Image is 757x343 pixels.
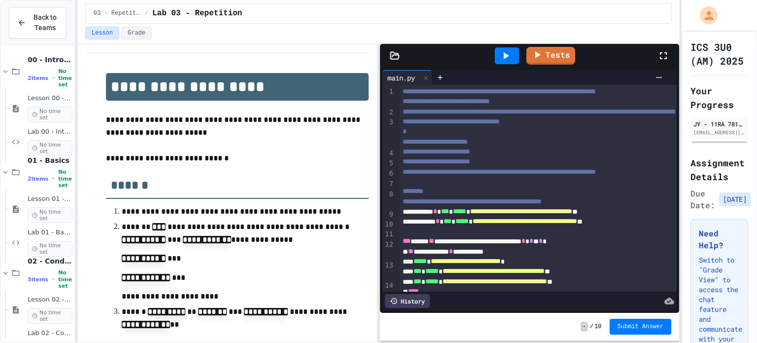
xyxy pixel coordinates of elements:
a: Tests [526,47,575,65]
span: Lab 01 - Basics [28,229,72,237]
span: 02 - Conditional Statements (if) [28,257,72,266]
div: 4 [382,149,395,159]
span: 01 - Basics [28,156,72,165]
div: 13 [382,261,395,281]
div: 10 [382,220,395,230]
div: 2 [382,108,395,118]
div: main.py [382,73,420,83]
span: No time set [58,269,72,289]
div: 15 [382,291,395,301]
h1: ICS 3U0 (AM) 2025 [690,40,748,68]
iframe: chat widget [675,261,747,303]
div: 12 [382,240,395,261]
span: [DATE] [719,192,751,206]
span: Lab 03 - Repetition [152,7,242,19]
div: 8 [382,190,395,210]
span: Lesson 02 - Conditional Statements (if) [28,296,72,304]
span: - [581,322,588,332]
span: 2 items [28,176,48,182]
span: No time set [58,169,72,189]
span: No time set [28,107,72,122]
span: 03 - Repetition (while and for) [94,9,141,17]
div: JY - 11RA 781665 [PERSON_NAME] SS [693,119,745,128]
span: • [52,275,54,283]
span: / [590,323,593,331]
div: 1 [382,87,395,108]
div: 5 [382,158,395,169]
button: Submit Answer [610,319,672,335]
span: No time set [28,140,72,156]
div: 3 [382,117,395,148]
span: • [52,74,54,82]
span: No time set [58,68,72,88]
button: Grade [121,27,152,39]
span: No time set [28,207,72,223]
div: [EMAIL_ADDRESS][DOMAIN_NAME] [693,129,745,136]
span: Lesson 01 - Basics [28,195,72,203]
span: Back to Teams [32,12,58,33]
button: Back to Teams [9,7,67,38]
div: 11 [382,229,395,240]
div: History [385,294,430,308]
span: Lesson 00 - Introduction [28,94,72,103]
span: No time set [28,308,72,324]
h2: Assignment Details [690,156,748,184]
div: main.py [382,70,432,85]
span: Submit Answer [618,323,664,331]
div: 7 [382,179,395,190]
span: 10 [594,323,601,331]
span: Lab 02 - Conditionals [28,329,72,338]
h2: Your Progress [690,84,748,112]
div: 9 [382,210,395,220]
div: 6 [382,169,395,179]
iframe: chat widget [716,304,747,333]
h3: Need Help? [699,228,740,251]
span: 3 items [28,276,48,283]
div: 14 [382,281,395,291]
span: Due Date: [690,188,715,211]
span: 2 items [28,75,48,81]
div: My Account [689,4,720,27]
span: 00 - Introduction [28,55,72,64]
span: • [52,175,54,183]
span: Lab 00 - Introduction [28,128,72,136]
span: / [145,9,148,17]
span: No time set [28,241,72,257]
button: Lesson [85,27,119,39]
